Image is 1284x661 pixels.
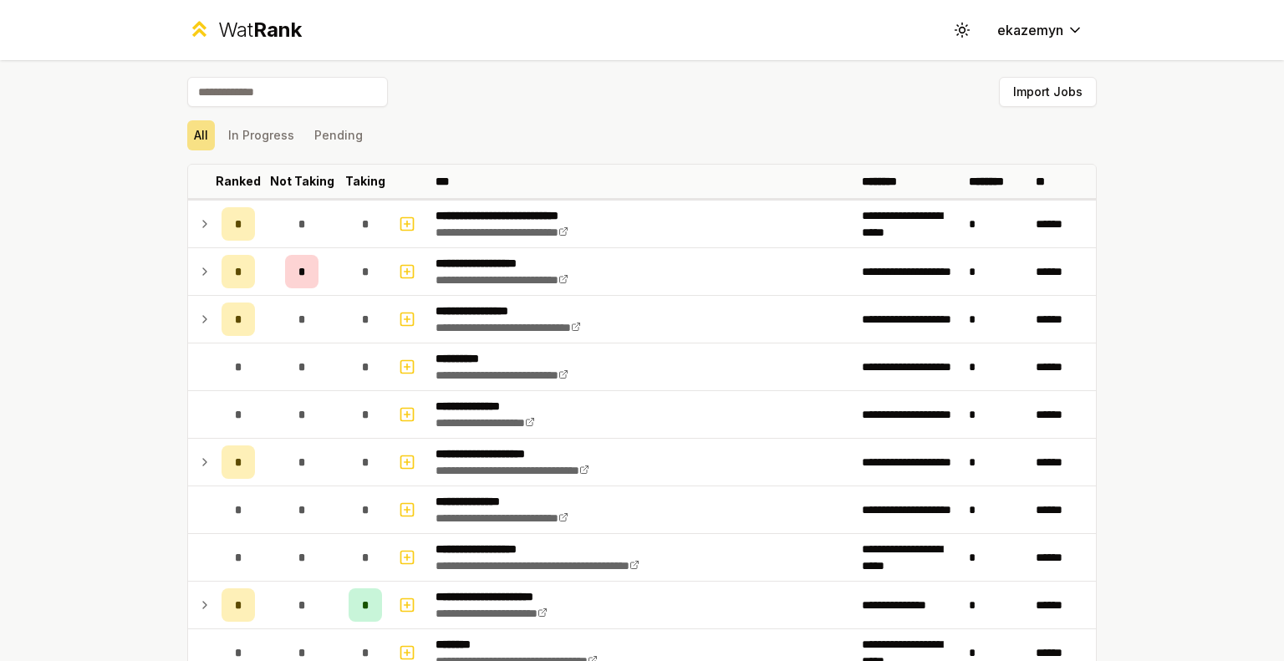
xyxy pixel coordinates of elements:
button: Pending [308,120,369,150]
button: In Progress [222,120,301,150]
div: Wat [218,17,302,43]
p: Taking [345,173,385,190]
button: Import Jobs [999,77,1097,107]
p: Ranked [216,173,261,190]
button: ekazemyn [984,15,1097,45]
span: Rank [253,18,302,42]
span: ekazemyn [997,20,1063,40]
button: All [187,120,215,150]
p: Not Taking [270,173,334,190]
a: WatRank [187,17,302,43]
